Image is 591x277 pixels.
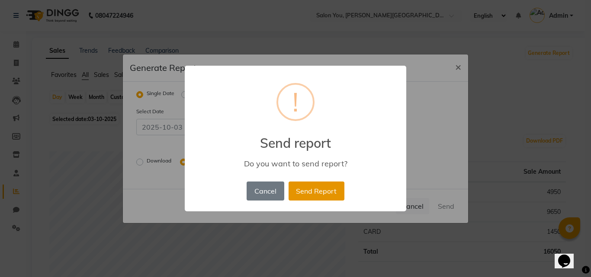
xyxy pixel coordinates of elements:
[289,181,344,201] button: Send Report
[555,242,582,268] iframe: chat widget
[247,181,284,201] button: Cancel
[185,125,406,151] h2: Send report
[197,159,394,169] div: Do you want to send report?
[292,85,299,119] div: !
